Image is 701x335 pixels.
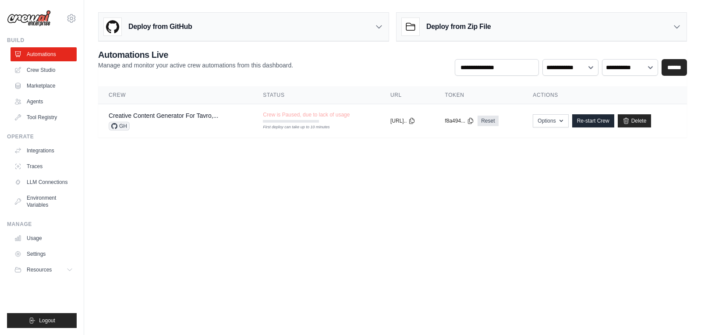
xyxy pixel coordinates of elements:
[11,63,77,77] a: Crew Studio
[522,86,687,104] th: Actions
[533,114,568,127] button: Options
[426,21,491,32] h3: Deploy from Zip File
[11,175,77,189] a: LLM Connections
[39,317,55,324] span: Logout
[11,263,77,277] button: Resources
[445,117,474,124] button: f8a494...
[572,114,614,127] a: Re-start Crew
[252,86,380,104] th: Status
[11,231,77,245] a: Usage
[128,21,192,32] h3: Deploy from GitHub
[7,313,77,328] button: Logout
[7,10,51,27] img: Logo
[263,111,350,118] span: Crew is Paused, due to lack of usage
[27,266,52,273] span: Resources
[11,247,77,261] a: Settings
[104,18,121,35] img: GitHub Logo
[98,86,252,104] th: Crew
[11,95,77,109] a: Agents
[109,122,130,130] span: GH
[478,116,498,126] a: Reset
[263,124,319,130] div: First deploy can take up to 10 minutes
[11,191,77,212] a: Environment Variables
[7,133,77,140] div: Operate
[11,110,77,124] a: Tool Registry
[380,86,434,104] th: URL
[98,49,293,61] h2: Automations Live
[7,37,77,44] div: Build
[11,79,77,93] a: Marketplace
[11,144,77,158] a: Integrations
[11,47,77,61] a: Automations
[109,112,218,119] a: Creative Content Generator For Tavro,...
[434,86,522,104] th: Token
[618,114,651,127] a: Delete
[98,61,293,70] p: Manage and monitor your active crew automations from this dashboard.
[11,159,77,173] a: Traces
[7,221,77,228] div: Manage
